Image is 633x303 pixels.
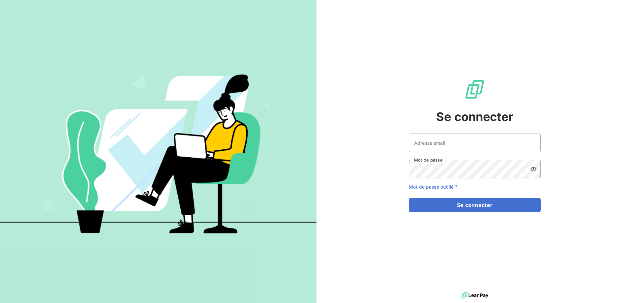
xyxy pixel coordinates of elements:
[409,198,541,212] button: Se connecter
[409,134,541,152] input: placeholder
[409,184,457,190] a: Mot de passe oublié ?
[461,290,488,300] img: logo
[436,108,513,126] span: Se connecter
[464,79,485,100] img: Logo LeanPay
